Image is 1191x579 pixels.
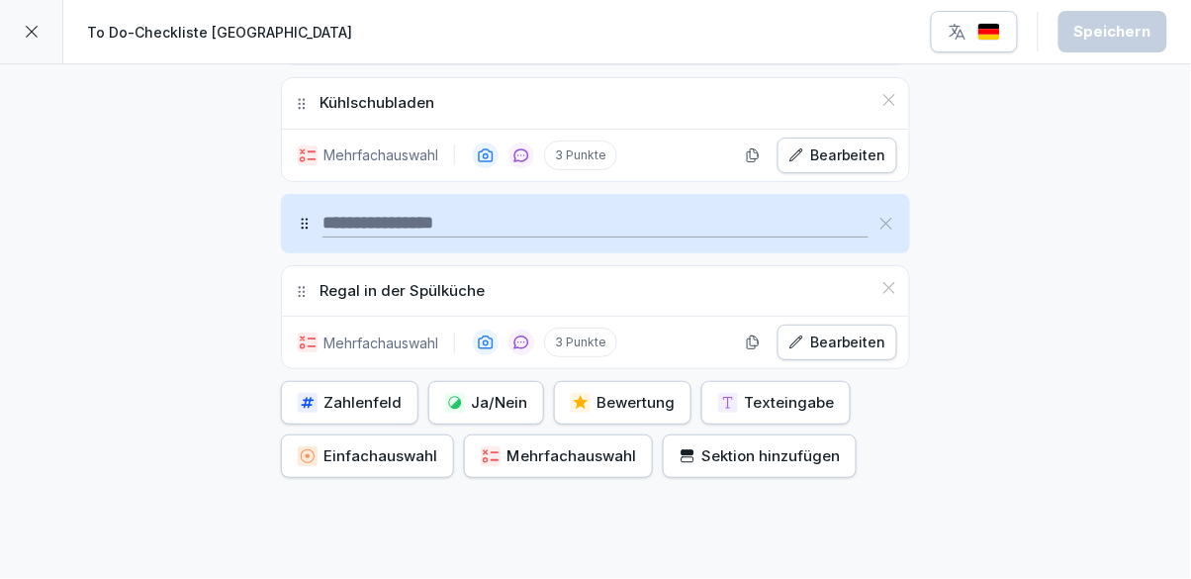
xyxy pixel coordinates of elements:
img: de.svg [977,23,1001,42]
div: Speichern [1074,21,1151,43]
p: 3 Punkte [544,141,617,170]
div: Bearbeiten [788,332,886,353]
div: Texteingabe [718,392,834,414]
div: Mehrfachauswahl [481,445,636,467]
div: Sektion hinzufügen [680,445,840,467]
button: Sektion hinzufügen [663,434,857,478]
div: Bearbeiten [788,145,886,166]
p: Mehrfachauswahl [323,145,438,165]
button: Bearbeiten [778,138,897,173]
div: Zahlenfeld [298,392,402,414]
button: Ja/Nein [428,381,544,425]
button: Einfachauswahl [281,434,454,478]
button: Speichern [1058,11,1167,52]
div: Einfachauswahl [298,445,437,467]
p: Mehrfachauswahl [323,333,438,353]
button: Mehrfachauswahl [464,434,653,478]
div: Bewertung [571,392,675,414]
p: To Do-Checkliste [GEOGRAPHIC_DATA] [87,22,352,43]
button: Zahlenfeld [281,381,418,425]
button: Bearbeiten [778,325,897,360]
button: Texteingabe [701,381,851,425]
p: Kühlschubladen [320,92,434,115]
button: Bewertung [554,381,691,425]
div: Ja/Nein [445,392,527,414]
p: 3 Punkte [544,328,617,357]
p: Regal in der Spülküche [320,280,485,303]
